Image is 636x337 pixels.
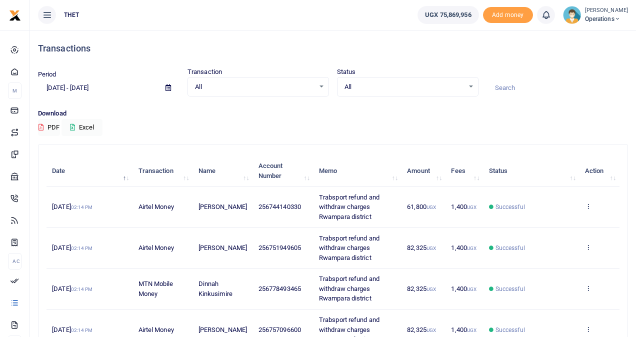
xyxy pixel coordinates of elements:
[9,11,21,18] a: logo-small logo-large logo-large
[319,275,379,302] span: Trabsport refund and withdraw charges Rwampara district
[52,244,92,251] span: [DATE]
[483,10,533,18] a: Add money
[585,14,628,23] span: Operations
[495,202,525,211] span: Successful
[467,327,476,333] small: UGX
[451,203,476,210] span: 1,400
[138,326,174,333] span: Airtel Money
[483,155,579,186] th: Status: activate to sort column ascending
[198,326,247,333] span: [PERSON_NAME]
[195,82,314,92] span: All
[38,108,628,119] p: Download
[313,155,401,186] th: Memo: activate to sort column ascending
[132,155,192,186] th: Transaction: activate to sort column ascending
[198,203,247,210] span: [PERSON_NAME]
[467,204,476,210] small: UGX
[486,79,628,96] input: Search
[52,326,92,333] span: [DATE]
[258,203,301,210] span: 256744140330
[407,244,436,251] span: 82,325
[187,67,222,77] label: Transaction
[344,82,464,92] span: All
[467,286,476,292] small: UGX
[579,155,619,186] th: Action: activate to sort column ascending
[138,244,174,251] span: Airtel Money
[426,204,436,210] small: UGX
[71,286,93,292] small: 02:14 PM
[253,155,313,186] th: Account Number: activate to sort column ascending
[38,79,157,96] input: select period
[407,285,436,292] span: 82,325
[60,10,83,19] span: THET
[483,7,533,23] span: Add money
[71,327,93,333] small: 02:14 PM
[198,280,232,297] span: Dinnah Kinkusimire
[585,6,628,15] small: [PERSON_NAME]
[193,155,253,186] th: Name: activate to sort column ascending
[407,326,436,333] span: 82,325
[46,155,132,186] th: Date: activate to sort column descending
[451,285,476,292] span: 1,400
[495,243,525,252] span: Successful
[198,244,247,251] span: [PERSON_NAME]
[467,245,476,251] small: UGX
[413,6,482,24] li: Wallet ballance
[61,119,102,136] button: Excel
[426,286,436,292] small: UGX
[71,204,93,210] small: 02:14 PM
[563,6,628,24] a: profile-user [PERSON_NAME] Operations
[417,6,478,24] a: UGX 75,869,956
[71,245,93,251] small: 02:14 PM
[258,244,301,251] span: 256751949605
[426,327,436,333] small: UGX
[426,245,436,251] small: UGX
[483,7,533,23] li: Toup your wallet
[9,9,21,21] img: logo-small
[337,67,356,77] label: Status
[563,6,581,24] img: profile-user
[451,326,476,333] span: 1,400
[319,234,379,261] span: Trabsport refund and withdraw charges Rwampara district
[52,285,92,292] span: [DATE]
[451,244,476,251] span: 1,400
[258,285,301,292] span: 256778493465
[319,193,379,220] span: Trabsport refund and withdraw charges Rwampara district
[8,253,21,269] li: Ac
[495,325,525,334] span: Successful
[401,155,445,186] th: Amount: activate to sort column ascending
[38,69,56,79] label: Period
[138,203,174,210] span: Airtel Money
[8,82,21,99] li: M
[52,203,92,210] span: [DATE]
[138,280,173,297] span: MTN Mobile Money
[445,155,483,186] th: Fees: activate to sort column ascending
[495,284,525,293] span: Successful
[407,203,436,210] span: 61,800
[425,10,471,20] span: UGX 75,869,956
[38,43,628,54] h4: Transactions
[38,119,60,136] button: PDF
